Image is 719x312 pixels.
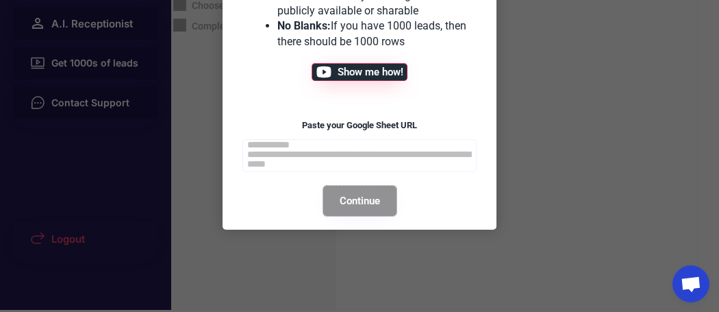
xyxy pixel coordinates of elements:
button: Show me how! [312,63,407,81]
span: Show me how! [338,67,403,77]
div: Open chat [672,265,709,302]
button: Continue [323,186,396,216]
li: If you have 1000 leads, then there should be 1000 rows [277,19,469,49]
font: Paste your Google Sheet URL [302,120,417,130]
strong: No Blanks: [277,19,331,32]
